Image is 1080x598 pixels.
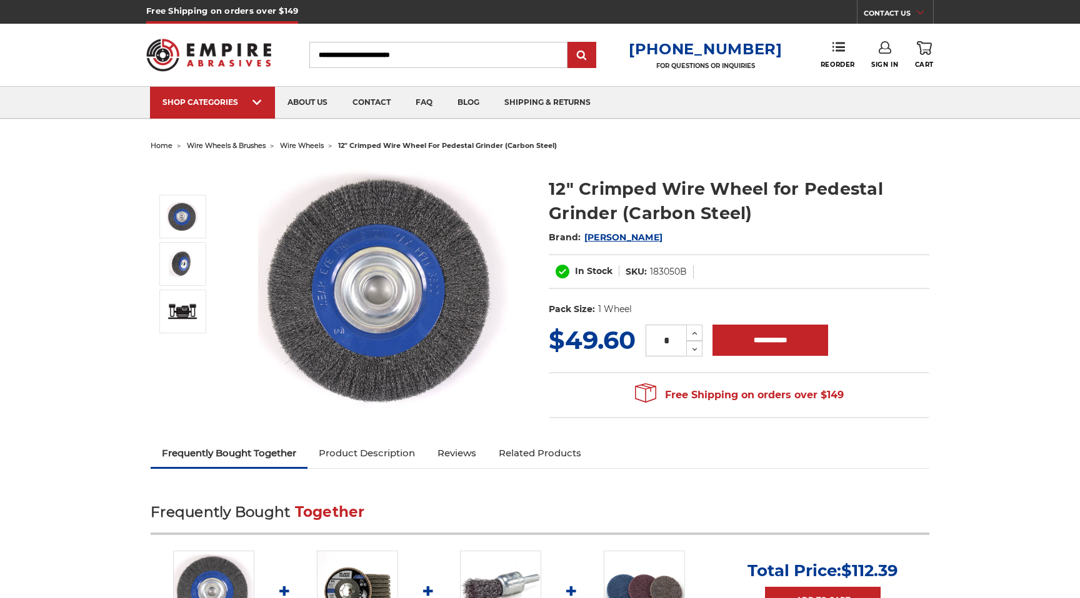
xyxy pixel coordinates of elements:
[403,87,445,119] a: faq
[426,439,487,467] a: Reviews
[187,141,266,150] a: wire wheels & brushes
[492,87,603,119] a: shipping & returns
[549,232,581,243] span: Brand:
[871,61,898,69] span: Sign In
[151,141,172,150] a: home
[146,31,271,79] img: Empire Abrasives
[575,265,612,277] span: In Stock
[864,6,933,24] a: CONTACT US
[650,265,687,278] dd: 183050B
[598,303,632,316] dd: 1 Wheel
[340,87,403,119] a: contact
[487,439,592,467] a: Related Products
[167,248,198,280] img: 12" Crimped Wire Wheel for Pedestal Grinder 183050B
[307,439,426,467] a: Product Description
[151,503,290,521] span: Frequently Bought
[747,561,898,581] p: Total Price:
[258,164,508,413] img: 12" Crimped Wire Wheel for Pedestal Grinder
[549,177,929,225] h1: 12" Crimped Wire Wheel for Pedestal Grinder (Carbon Steel)
[151,439,307,467] a: Frequently Bought Together
[167,201,198,232] img: 12" Crimped Wire Wheel for Pedestal Grinder
[338,141,557,150] span: 12" crimped wire wheel for pedestal grinder (carbon steel)
[280,141,324,150] a: wire wheels
[629,40,782,58] a: [PHONE_NUMBER]
[295,503,365,521] span: Together
[629,62,782,70] p: FOR QUESTIONS OR INQUIRIES
[626,265,647,278] dt: SKU:
[569,43,594,68] input: Submit
[821,41,855,68] a: Reorder
[167,301,198,321] img: 12" Crimped Wire Wheel for Pedestal Grinder (Carbon Steel)
[821,61,855,69] span: Reorder
[549,325,636,355] span: $49.60
[841,561,898,581] span: $112.39
[635,383,844,408] span: Free Shipping on orders over $149
[915,61,934,69] span: Cart
[584,232,662,243] a: [PERSON_NAME]
[275,87,340,119] a: about us
[549,303,595,316] dt: Pack Size:
[162,97,262,107] div: SHOP CATEGORIES
[445,87,492,119] a: blog
[915,41,934,69] a: Cart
